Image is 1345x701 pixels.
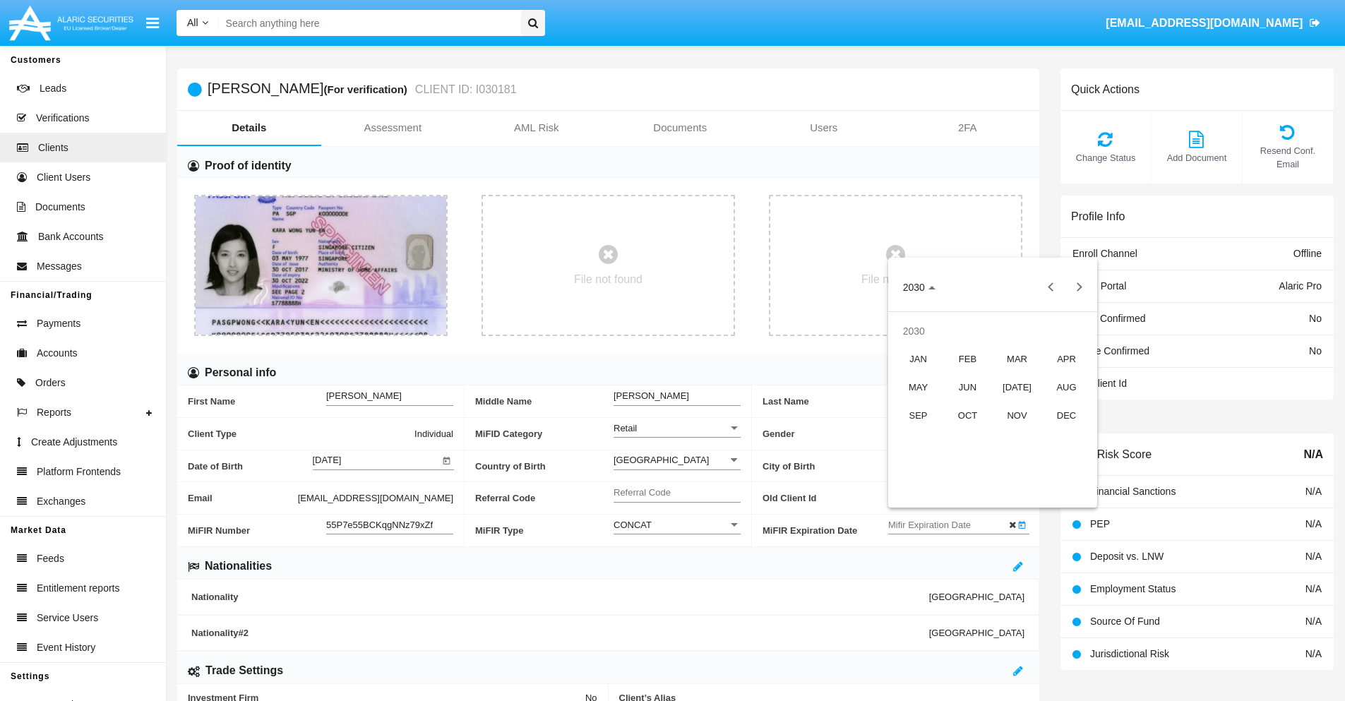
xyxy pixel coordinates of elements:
[1042,345,1092,373] td: April 2030
[945,347,990,372] div: FEB
[943,373,993,402] td: June 2030
[896,375,940,400] div: MAY
[1042,402,1092,430] td: December 2030
[894,373,943,402] td: May 2030
[943,345,993,373] td: February 2030
[995,375,1039,400] div: [DATE]
[894,402,943,430] td: September 2030
[993,373,1042,402] td: July 2030
[1036,273,1065,301] button: Previous year
[1044,403,1089,429] div: DEC
[995,403,1039,429] div: NOV
[993,402,1042,430] td: November 2030
[894,345,943,373] td: January 2030
[894,317,1092,345] td: 2030
[892,273,947,301] button: Choose date
[1044,375,1089,400] div: AUG
[945,403,990,429] div: OCT
[1042,373,1092,402] td: August 2030
[896,403,940,429] div: SEP
[993,345,1042,373] td: March 2030
[945,375,990,400] div: JUN
[995,347,1039,372] div: MAR
[903,282,925,294] span: 2030
[1065,273,1093,301] button: Next year
[896,347,940,372] div: JAN
[1044,347,1089,372] div: APR
[943,402,993,430] td: October 2030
